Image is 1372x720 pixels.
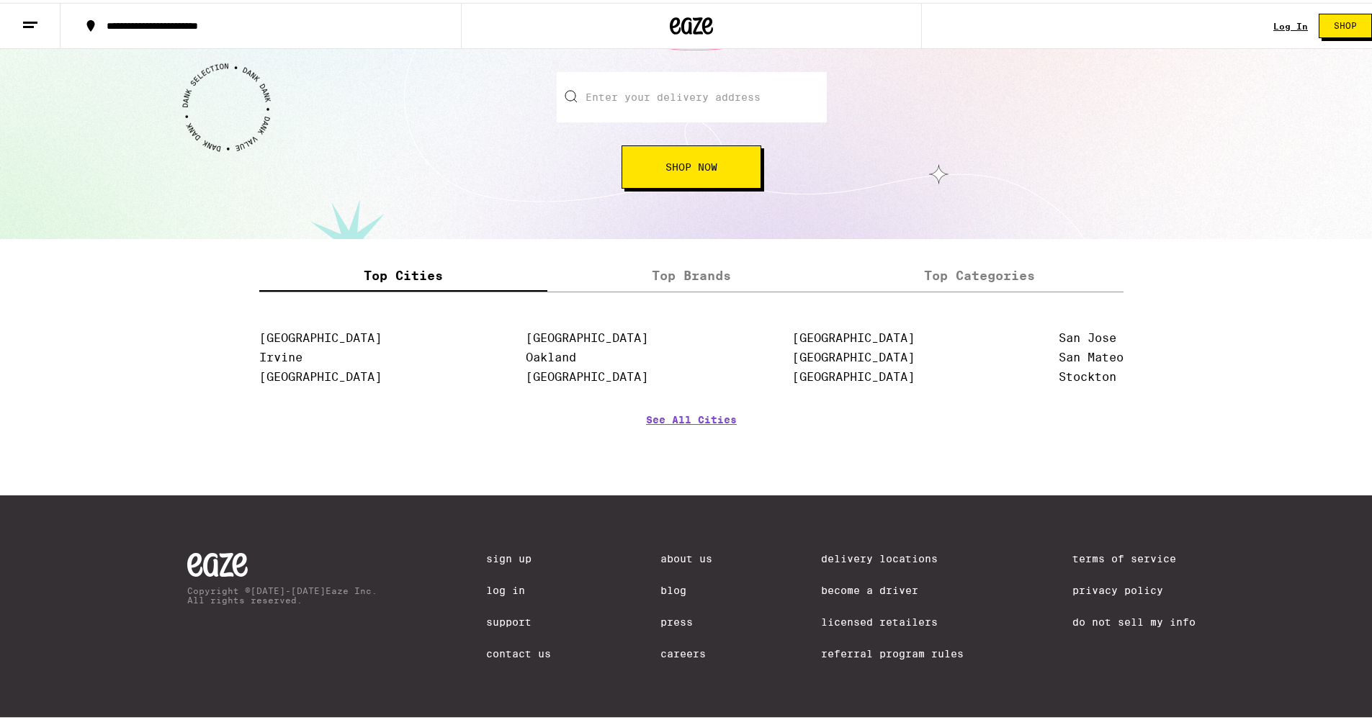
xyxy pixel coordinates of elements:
a: Support [486,613,551,625]
div: tabs [259,258,1124,289]
a: Privacy Policy [1072,582,1196,593]
span: Hi. Need any help? [9,10,104,22]
a: Referral Program Rules [821,645,964,657]
a: [GEOGRAPHIC_DATA] [792,328,915,342]
a: Careers [660,645,712,657]
a: [GEOGRAPHIC_DATA] [792,348,915,361]
a: Press [660,613,712,625]
a: Become a Driver [821,582,964,593]
label: Top Brands [547,258,835,289]
a: See All Cities [646,411,737,464]
a: San Jose [1059,328,1116,342]
input: Enter your delivery address [557,69,827,120]
a: Irvine [259,348,302,361]
a: [GEOGRAPHIC_DATA] [526,328,648,342]
a: Licensed Retailers [821,613,964,625]
a: [GEOGRAPHIC_DATA] [259,328,382,342]
p: Copyright © [DATE]-[DATE] Eaze Inc. All rights reserved. [187,583,377,602]
label: Top Cities [259,258,547,289]
a: Contact Us [486,645,551,657]
a: About Us [660,550,712,562]
button: Shop Now [622,143,761,186]
a: Stockton [1059,367,1116,381]
a: Oakland [526,348,576,361]
a: [GEOGRAPHIC_DATA] [259,367,382,381]
span: Shop Now [665,159,717,169]
button: Shop [1319,11,1372,35]
span: Shop [1334,19,1357,27]
a: Log In [486,582,551,593]
a: Blog [660,582,712,593]
a: [GEOGRAPHIC_DATA] [526,367,648,381]
label: Top Categories [835,258,1124,289]
a: Log In [1273,19,1308,28]
a: Do Not Sell My Info [1072,613,1196,625]
a: [GEOGRAPHIC_DATA] [792,367,915,381]
a: Delivery Locations [821,550,964,562]
a: Terms of Service [1072,550,1196,562]
a: San Mateo [1059,348,1124,361]
a: Sign Up [486,550,551,562]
